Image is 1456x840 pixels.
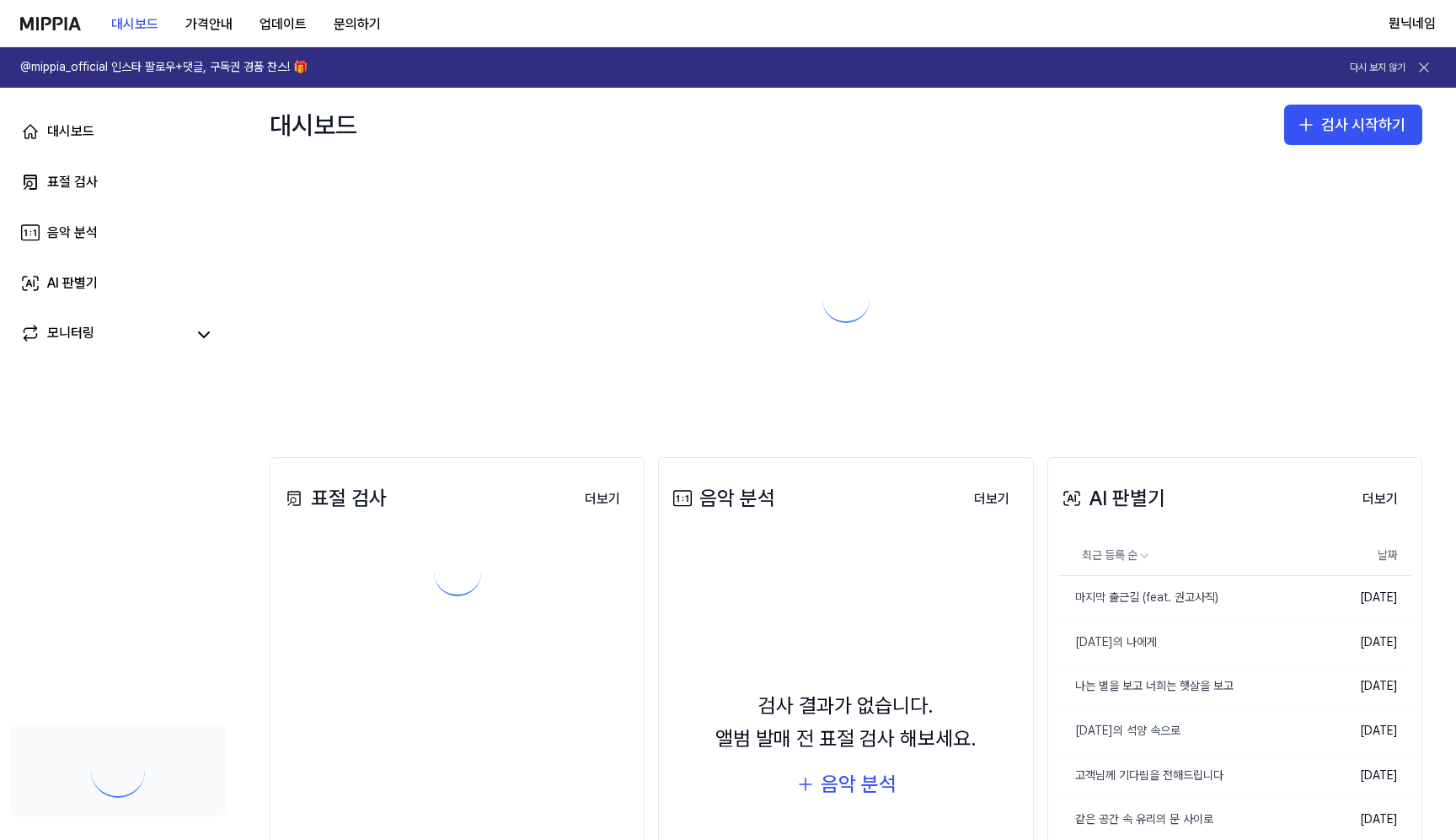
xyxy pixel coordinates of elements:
[1058,723,1180,740] div: [DATE]의 석양 속으로
[1058,811,1213,828] div: 같은 공간 속 유리의 문 사이로
[961,482,1023,516] button: 더보기
[1058,709,1314,753] a: [DATE]의 석양 속으로
[98,8,172,41] button: 대시보드
[20,17,81,30] img: logo
[320,8,394,41] button: 문의하기
[961,481,1023,516] a: 더보기
[1349,481,1411,516] a: 더보기
[1058,590,1218,606] div: 마지막 출근길 (feat. 권고사직)
[1284,105,1422,145] button: 검사 시작하기
[669,482,775,514] div: 음악 분석
[1314,753,1411,798] td: [DATE]
[1314,665,1411,709] td: [DATE]
[47,223,98,243] div: 음악 분석
[1058,665,1314,708] a: 나는 별을 보고 너희는 햇살을 보고
[10,162,226,202] a: 표절 검사
[1058,678,1234,695] div: 나는 별을 보고 너희는 햇살을 보고
[1314,709,1411,754] td: [DATE]
[10,263,226,304] a: AI 판별기
[571,482,634,516] button: 더보기
[1058,482,1165,514] div: AI 판별기
[47,121,94,142] div: 대시보드
[1058,767,1223,784] div: 고객님께 기다림을 전해드립니다
[821,768,897,800] div: 음악 분석
[10,111,226,152] a: 대시보드
[246,8,320,41] button: 업데이트
[1058,634,1157,651] div: [DATE]의 나에게
[571,481,634,516] a: 더보기
[47,172,98,192] div: 표절 검사
[172,8,246,41] button: 가격안내
[270,105,357,145] div: 대시보드
[1389,13,1436,34] button: 뭔닉네임
[47,323,94,347] div: 모니터링
[1314,536,1411,576] th: 날짜
[1350,61,1405,75] button: 다시 보지 않기
[1058,754,1314,798] a: 고객님께 기다림을 전해드립니다
[795,768,897,800] button: 음악 분석
[715,690,977,755] div: 검사 결과가 없습니다. 앨범 발매 전 표절 검사 해보세요.
[47,273,98,293] div: AI 판별기
[20,59,308,76] h1: @mippia_official 인스타 팔로우+댓글, 구독권 경품 찬스! 🎁
[20,323,185,347] a: 모니터링
[1058,621,1314,665] a: [DATE]의 나에게
[1349,482,1411,516] button: 더보기
[10,213,226,253] a: 음악 분석
[1314,620,1411,665] td: [DATE]
[246,1,320,47] a: 업데이트
[1314,576,1411,621] td: [DATE]
[1058,576,1314,620] a: 마지막 출근길 (feat. 권고사직)
[281,482,387,514] div: 표절 검사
